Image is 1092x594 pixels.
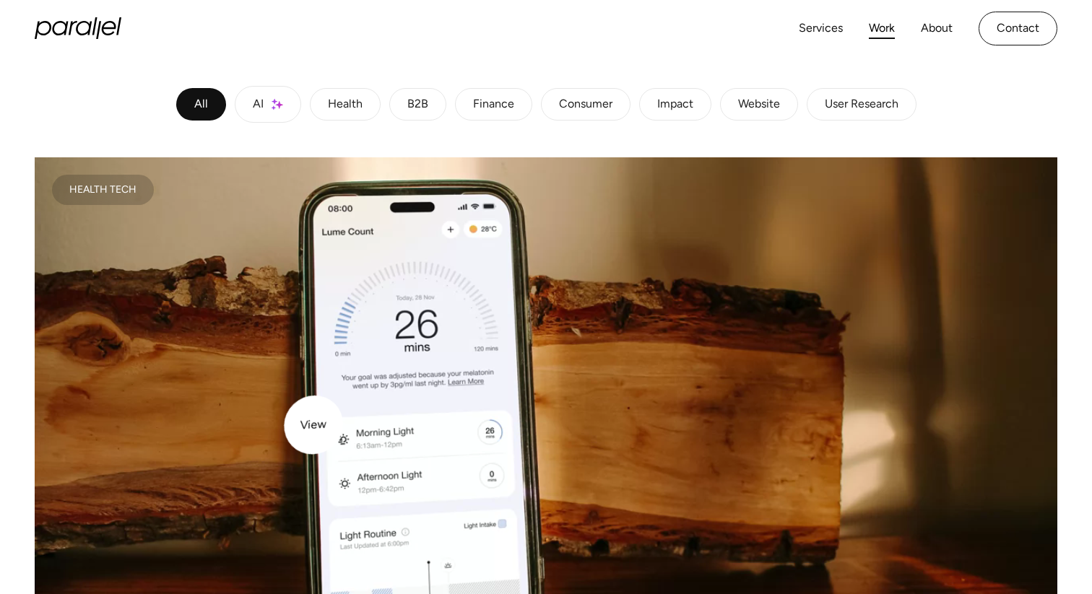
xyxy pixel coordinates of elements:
div: AI [253,100,264,109]
div: Website [738,100,780,109]
a: Contact [979,12,1057,45]
div: Impact [657,100,693,109]
div: Finance [473,100,514,109]
div: Health Tech [69,186,136,193]
a: Work [869,18,895,39]
a: About [921,18,953,39]
a: Services [799,18,843,39]
div: Health [328,100,363,109]
div: B2B [407,100,428,109]
div: All [194,100,208,109]
a: home [35,17,121,39]
div: User Research [825,100,898,109]
div: Consumer [559,100,612,109]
